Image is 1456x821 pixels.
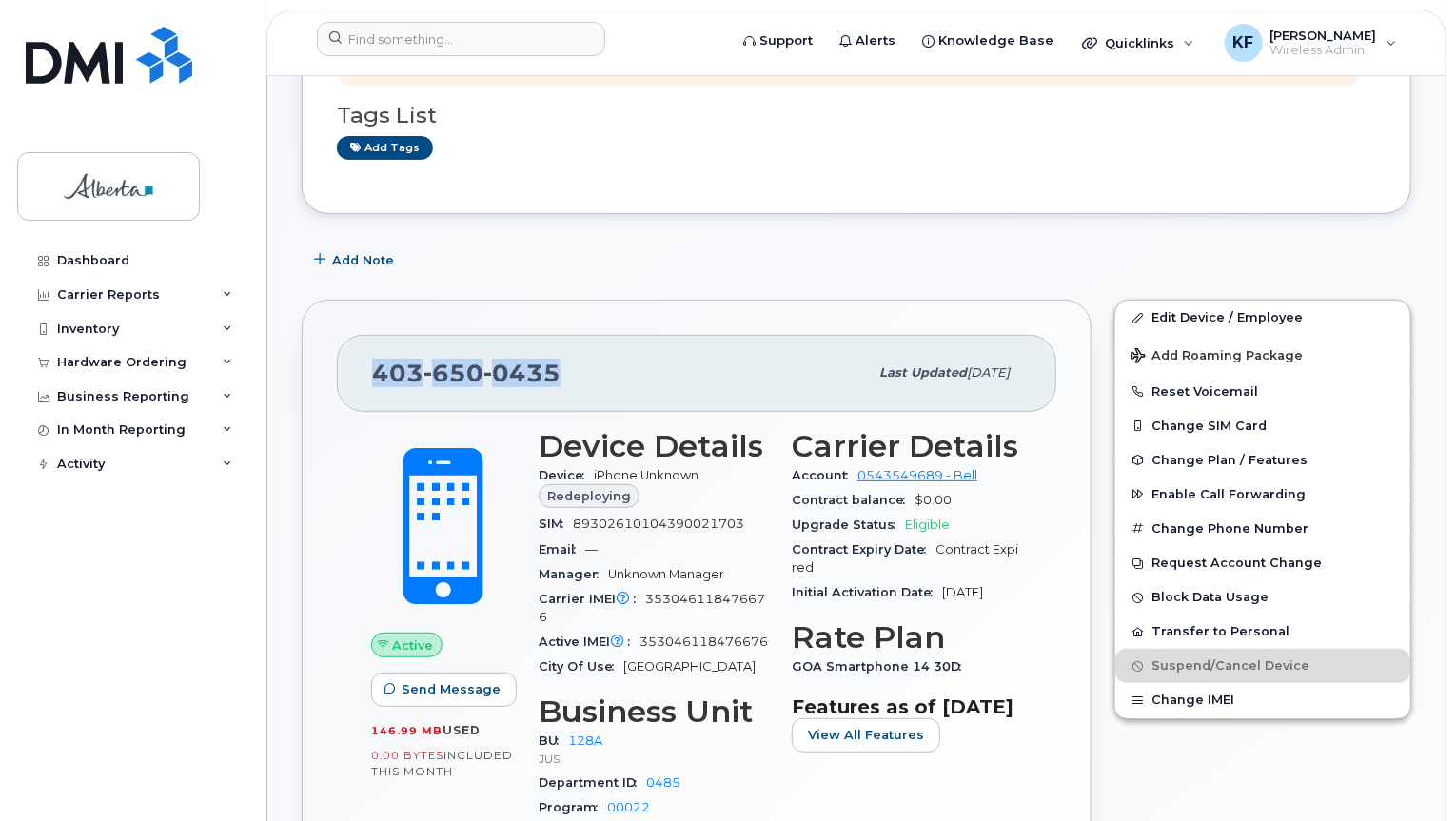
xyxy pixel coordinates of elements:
span: 146.99 MB [371,724,443,737]
span: 89302610104390021703 [573,517,744,531]
span: Program [539,800,607,814]
button: Change Phone Number [1115,512,1410,546]
span: [DATE] [942,585,983,599]
a: Add tags [337,136,433,160]
button: View All Features [792,718,940,753]
div: Quicklinks [1069,24,1208,62]
span: Quicklinks [1105,35,1174,50]
span: Change Plan / Features [1151,453,1308,467]
a: Edit Device / Employee [1115,301,1410,335]
span: BU [539,733,568,748]
h3: Carrier Details [792,429,1022,463]
span: Manager [539,567,608,581]
span: $0.00 [915,493,952,507]
button: Change IMEI [1115,683,1410,717]
span: 403 [372,359,561,387]
span: used [443,723,481,737]
span: [GEOGRAPHIC_DATA] [623,659,756,674]
button: Send Message [371,673,517,707]
p: JUS [539,751,769,767]
span: Suspend/Cancel Device [1151,659,1309,674]
span: Unknown Manager [608,567,724,581]
span: Upgrade Status [792,518,905,532]
span: KF [1233,31,1254,54]
h3: Rate Plan [792,620,1022,655]
span: Email [539,542,585,557]
h3: Device Details [539,429,769,463]
a: Alerts [826,22,909,60]
span: [DATE] [967,365,1010,380]
span: City Of Use [539,659,623,674]
input: Find something... [317,22,605,56]
span: Add Note [332,251,394,269]
a: 0485 [646,775,680,790]
span: 0.00 Bytes [371,749,443,762]
span: Contract Expired [792,542,1018,574]
button: Add Roaming Package [1115,335,1410,374]
span: — [585,542,598,557]
span: Initial Activation Date [792,585,942,599]
h3: Tags List [337,104,1376,127]
div: Krystle Fuller [1211,24,1410,62]
a: Knowledge Base [909,22,1067,60]
a: Support [730,22,826,60]
span: 353046118476676 [539,592,765,623]
h3: Features as of [DATE] [792,695,1022,718]
span: Account [792,468,857,482]
a: 0543549689 - Bell [857,468,977,482]
span: Add Roaming Package [1131,348,1303,366]
span: Active [393,636,434,655]
h3: Business Unit [539,694,769,729]
span: [PERSON_NAME] [1270,28,1377,43]
span: iPhone Unknown [594,468,698,482]
span: Support [759,31,813,50]
span: Device [539,468,594,482]
span: Wireless Admin [1270,43,1377,58]
span: Contract Expiry Date [792,542,935,557]
button: Reset Voicemail [1115,375,1410,409]
a: 128A [568,733,602,748]
span: 353046118476676 [639,635,768,649]
span: Last updated [879,365,967,380]
span: 650 [423,359,483,387]
span: included this month [371,748,513,779]
button: Suspend/Cancel Device [1115,649,1410,683]
span: GOA Smartphone 14 30D [792,659,971,674]
span: Knowledge Base [938,31,1053,50]
button: Transfer to Personal [1115,615,1410,649]
a: 00022 [607,800,650,814]
span: Redeploying [547,487,631,505]
span: Contract balance [792,493,915,507]
span: Active IMEI [539,635,639,649]
button: Change SIM Card [1115,409,1410,443]
button: Change Plan / Features [1115,443,1410,478]
span: Eligible [905,518,950,532]
button: Add Note [302,243,410,277]
span: Alerts [856,31,895,50]
span: Enable Call Forwarding [1151,487,1306,501]
span: Send Message [402,680,501,698]
span: Carrier IMEI [539,592,645,606]
button: Block Data Usage [1115,580,1410,615]
span: 0435 [483,359,561,387]
button: Enable Call Forwarding [1115,478,1410,512]
span: View All Features [808,726,924,744]
button: Request Account Change [1115,546,1410,580]
span: Department ID [539,775,646,790]
span: SIM [539,517,573,531]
